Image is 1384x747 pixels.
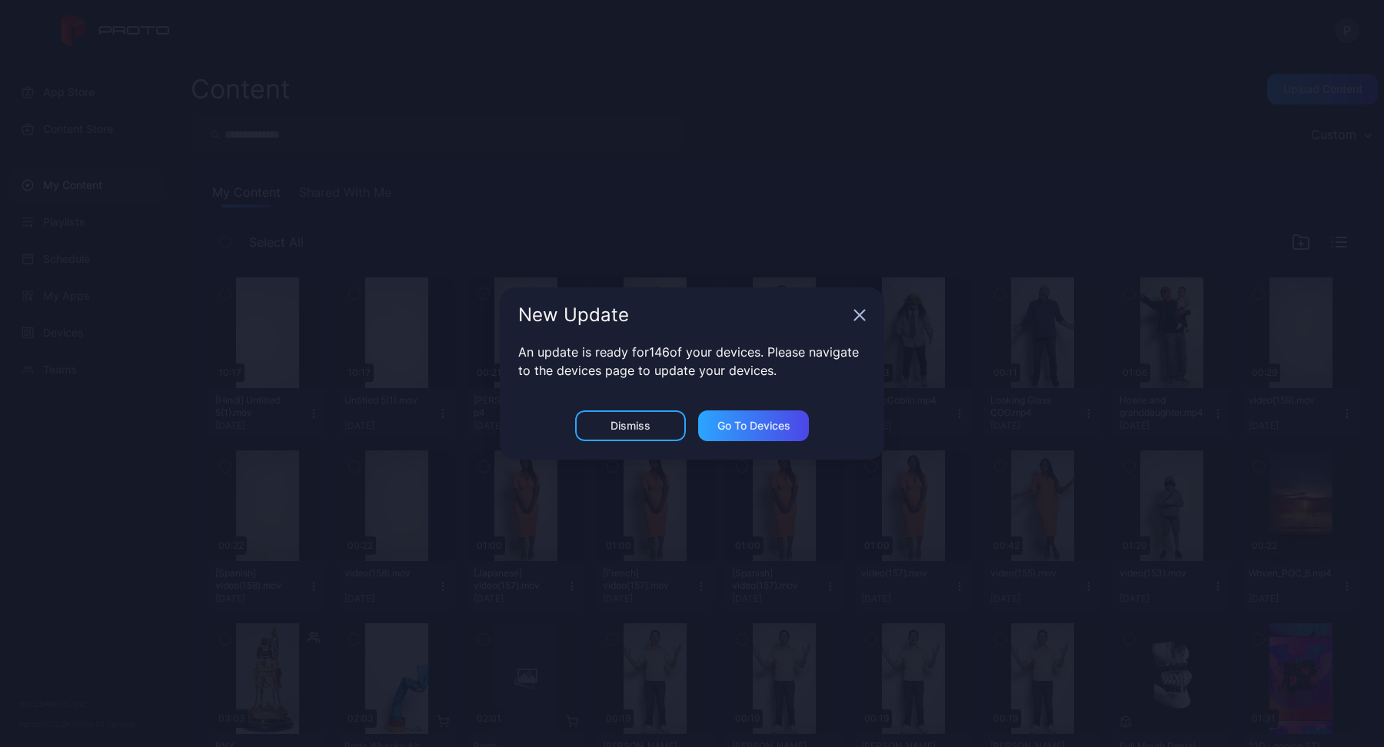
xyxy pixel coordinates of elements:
[575,410,686,441] button: Dismiss
[518,306,847,324] div: New Update
[717,420,790,432] div: Go to devices
[518,343,866,380] p: An update is ready for 146 of your devices. Please navigate to the devices page to update your de...
[698,410,809,441] button: Go to devices
[610,420,650,432] div: Dismiss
